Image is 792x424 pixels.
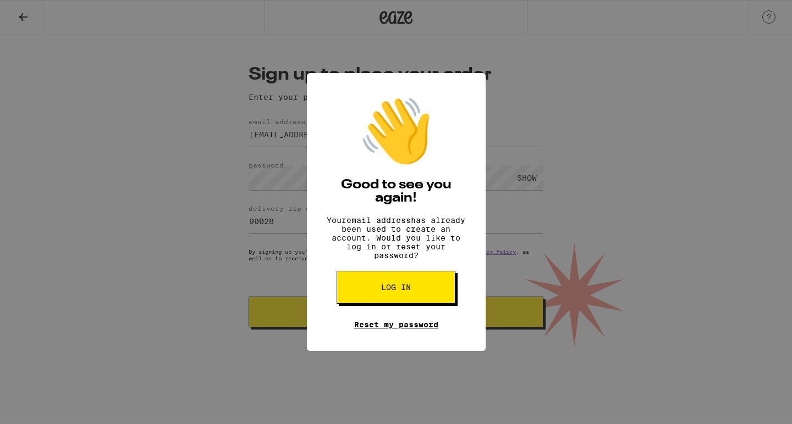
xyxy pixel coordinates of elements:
span: Log in [381,283,411,291]
p: Your email address has already been used to create an account. Would you like to log in or reset ... [323,216,469,260]
a: Reset my password [354,320,438,329]
div: 👋 [358,95,435,168]
button: Log in [337,271,455,304]
span: Hi. Need any help? [7,8,79,16]
h2: Good to see you again! [323,178,469,205]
